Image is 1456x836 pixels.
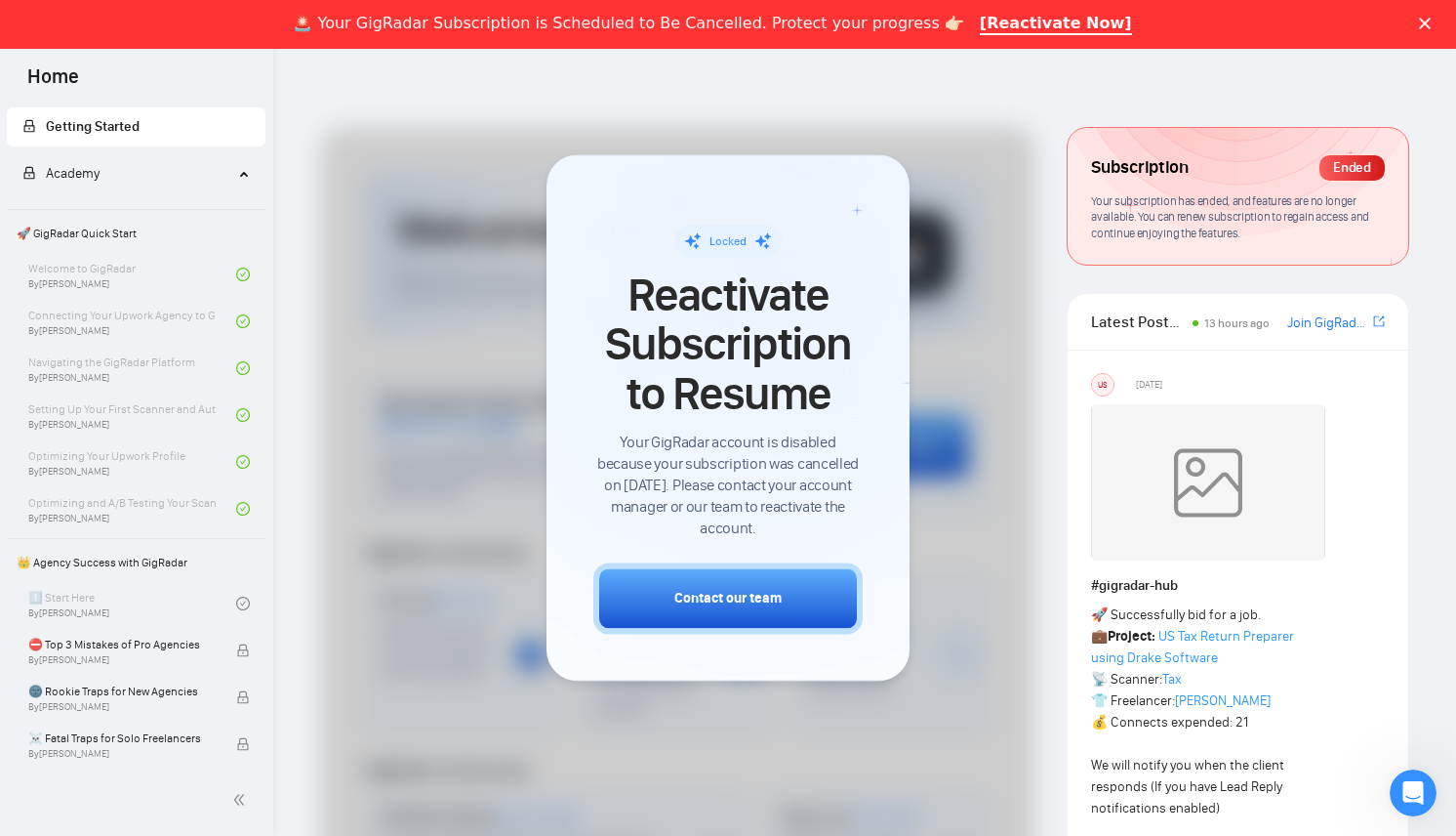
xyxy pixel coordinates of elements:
iframe: Intercom live chat [1390,770,1436,816]
div: Ended [1319,155,1385,181]
span: check-circle [236,455,250,469]
span: double-left [232,790,252,810]
div: Contact our team [674,589,782,609]
span: By [PERSON_NAME] [28,701,216,713]
span: check-circle [236,314,250,328]
span: check-circle [236,502,250,516]
span: Your subscription has ended, and features are no longer available. You can renew subscription to ... [1091,193,1369,240]
span: Latest Posts from the GigRadar Community [1091,310,1186,334]
a: [PERSON_NAME] [1175,692,1271,709]
a: Join GigRadar Slack Community [1287,313,1369,334]
span: check-circle [236,597,250,610]
span: Your GigRadar account is disabled because your subscription was cancelled on [DATE]. Please conta... [593,433,863,540]
div: Close [1419,18,1438,29]
a: export [1373,313,1385,331]
span: Reactivate Subscription to Resume [593,271,863,418]
span: 👑 Agency Success with GigRadar [9,543,263,582]
div: US [1092,374,1113,396]
a: US Tax Return Preparer using Drake Software [1091,628,1294,666]
span: 🌚 Rookie Traps for New Agencies [28,682,216,701]
span: Getting Started [46,118,140,135]
button: Contact our team [593,564,863,635]
img: weqQh+iSagEgQAAAABJRU5ErkJggg== [1091,404,1325,561]
span: Academy [46,165,100,182]
span: ⛔ Top 3 Mistakes of Pro Agencies [28,635,216,654]
span: By [PERSON_NAME] [28,654,216,666]
span: Home [12,63,95,104]
span: By [PERSON_NAME] [28,748,216,760]
span: Subscription [1091,151,1188,185]
h1: # gigradar-hub [1091,575,1385,597]
a: [Reactivate Now] [980,14,1132,35]
a: Tax [1162,671,1182,688]
span: lock [22,119,36,133]
span: check-circle [236,408,250,422]
span: ☠️ Fatal Traps for Solo Freelancers [28,729,216,748]
span: Academy [22,165,100,182]
span: lock [22,166,36,180]
span: [DATE] [1136,376,1162,394]
span: 🚀 GigRadar Quick Start [9,214,263,253]
li: Getting Started [7,107,265,146]
span: check-circle [236,268,250,281]
span: check-circle [236,361,250,375]
strong: Project: [1108,628,1155,645]
div: 🚨 Your GigRadar Subscription is Scheduled to Be Cancelled. Protect your progress 👉🏻 [293,14,963,33]
span: Locked [709,234,747,248]
span: export [1373,313,1385,329]
span: lock [236,690,250,704]
span: lock [236,737,250,751]
span: lock [236,644,250,657]
span: 13 hours ago [1204,316,1270,330]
